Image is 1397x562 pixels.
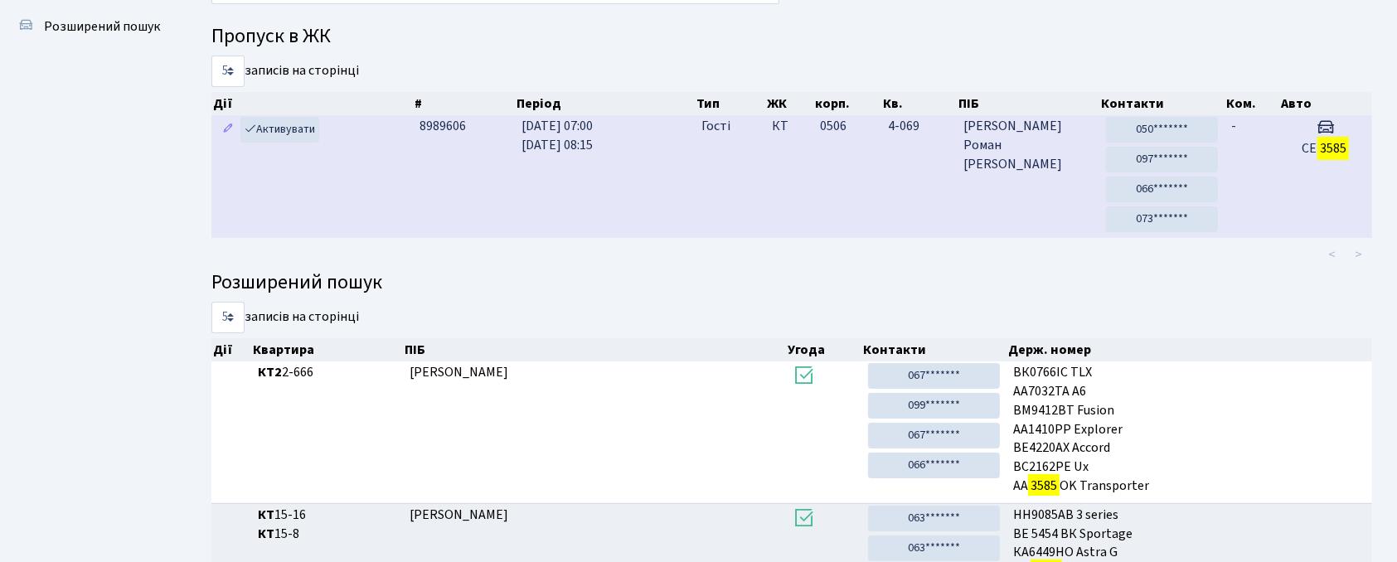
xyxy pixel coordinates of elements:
th: ПІБ [403,338,786,361]
span: [PERSON_NAME] [410,506,508,524]
select: записів на сторінці [211,56,245,87]
span: 4-069 [888,117,950,136]
span: [PERSON_NAME] [410,363,508,381]
th: Період [515,92,695,115]
th: Квартира [251,338,403,361]
th: Контакти [861,338,1007,361]
select: записів на сторінці [211,302,245,333]
span: ВК0766ІС TLX AA7032TA A6 ВМ9412ВТ Fusion АА1410РР Explorer ВЕ4220АХ Accord ВС2162РЕ Ux АА OK Tran... [1013,363,1365,496]
span: 2-666 [258,363,396,382]
span: - [1231,117,1236,135]
th: корп. [813,92,881,115]
span: 0506 [820,117,846,135]
a: Розширений пошук [8,10,174,43]
th: Угода [786,338,861,361]
th: Контакти [1099,92,1225,115]
a: Редагувати [218,117,238,143]
h5: СЕ [1286,141,1365,157]
th: Ком. [1225,92,1279,115]
th: Дії [211,92,413,115]
span: [PERSON_NAME] Роман [PERSON_NAME] [963,117,1093,174]
th: Тип [696,92,766,115]
b: КТ2 [258,363,282,381]
th: Авто [1279,92,1372,115]
th: Дії [211,338,251,361]
span: [DATE] 07:00 [DATE] 08:15 [521,117,593,154]
span: Розширений пошук [44,17,160,36]
b: КТ [258,525,274,543]
span: 8989606 [420,117,466,135]
mark: 3585 [1317,137,1349,160]
th: Держ. номер [1007,338,1372,361]
mark: 3585 [1028,474,1060,497]
span: Гості [701,117,730,136]
a: Активувати [240,117,319,143]
th: ПІБ [957,92,1099,115]
label: записів на сторінці [211,56,359,87]
label: записів на сторінці [211,302,359,333]
th: ЖК [765,92,813,115]
h4: Пропуск в ЖК [211,25,1372,49]
b: КТ [258,506,274,524]
th: # [413,92,515,115]
h4: Розширений пошук [211,271,1372,295]
th: Кв. [881,92,957,115]
span: КТ [772,117,807,136]
span: 15-16 15-8 [258,506,396,544]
